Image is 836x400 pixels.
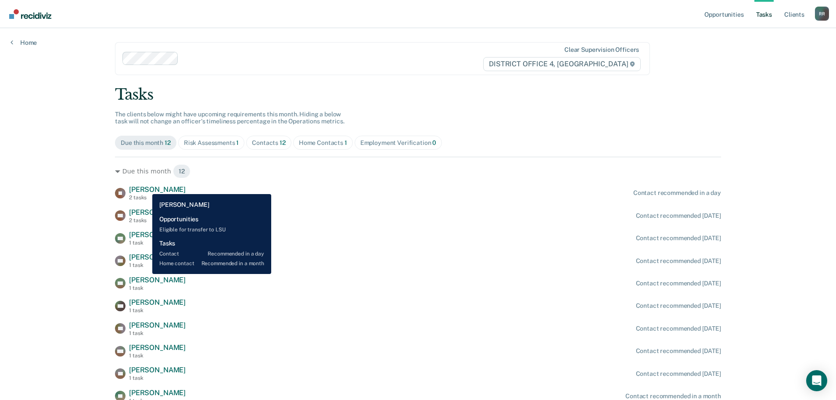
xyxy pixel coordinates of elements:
div: 1 task [129,375,186,381]
span: 12 [280,139,286,146]
span: [PERSON_NAME] [129,366,186,374]
span: 1 [236,139,239,146]
div: Contact recommended [DATE] [636,234,721,242]
div: Contact recommended [DATE] [636,325,721,332]
div: 1 task [129,240,186,246]
div: Contact recommended [DATE] [636,257,721,265]
span: [PERSON_NAME] [129,298,186,306]
div: Contact recommended [DATE] [636,347,721,355]
div: Contact recommended [DATE] [636,302,721,310]
div: Contact recommended [DATE] [636,280,721,287]
span: [PERSON_NAME] [129,276,186,284]
div: 2 tasks [129,195,186,201]
span: The clients below might have upcoming requirements this month. Hiding a below task will not chang... [115,111,344,125]
div: 1 task [129,353,186,359]
div: Contact recommended [DATE] [636,370,721,378]
div: Contacts [252,139,286,147]
div: Tasks [115,86,721,104]
div: Contact recommended in a month [625,393,721,400]
div: Employment Verification [360,139,437,147]
div: 1 task [129,285,186,291]
div: 2 tasks [129,217,186,223]
div: Clear supervision officers [564,46,639,54]
div: Home Contacts [299,139,347,147]
span: 12 [165,139,171,146]
span: [PERSON_NAME] [129,231,186,239]
span: 12 [173,164,190,178]
span: 1 [344,139,347,146]
button: Profile dropdown button [815,7,829,21]
div: Contact recommended in a day [633,189,721,197]
div: 1 task [129,307,186,314]
span: [PERSON_NAME] [129,389,186,397]
div: Due this month 12 [115,164,721,178]
div: Due this month [121,139,171,147]
div: Risk Assessments [184,139,239,147]
span: [PERSON_NAME] [129,253,186,261]
div: Contact recommended [DATE] [636,212,721,220]
a: Home [11,39,37,47]
span: DISTRICT OFFICE 4, [GEOGRAPHIC_DATA] [483,57,641,71]
span: [PERSON_NAME] [129,343,186,352]
span: 0 [432,139,436,146]
img: Recidiviz [9,9,51,19]
div: 1 task [129,330,186,336]
div: 1 task [129,262,186,268]
span: [PERSON_NAME] [129,208,186,216]
div: Open Intercom Messenger [806,370,827,391]
span: [PERSON_NAME] [129,321,186,329]
span: [PERSON_NAME] [129,185,186,194]
div: R R [815,7,829,21]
